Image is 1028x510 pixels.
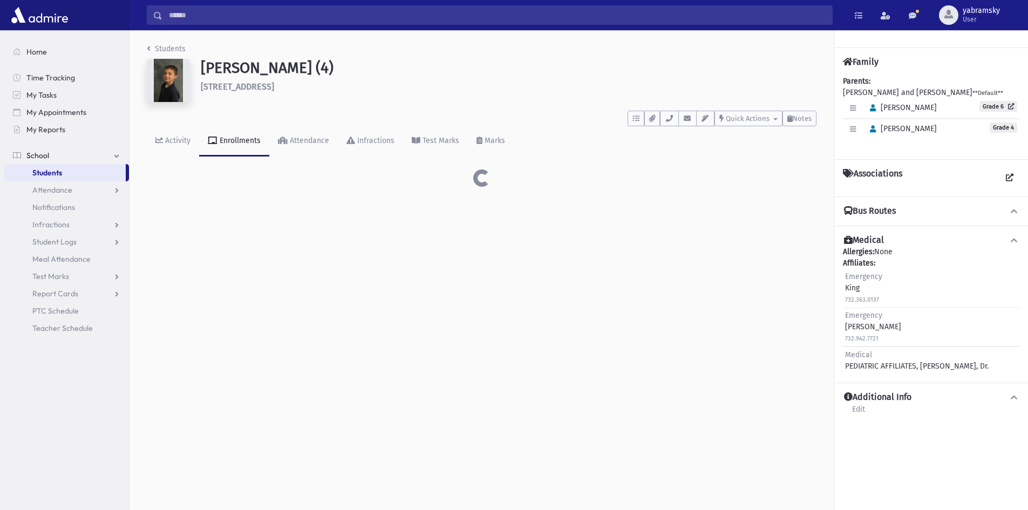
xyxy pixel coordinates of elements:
[845,296,879,303] small: 732.363.0137
[147,43,186,59] nav: breadcrumb
[162,5,832,25] input: Search
[4,147,129,164] a: School
[32,168,62,178] span: Students
[844,206,896,217] h4: Bus Routes
[420,136,459,145] div: Test Marks
[844,392,911,403] h4: Additional Info
[4,181,129,199] a: Attendance
[4,285,129,302] a: Report Cards
[403,126,468,157] a: Test Marks
[4,250,129,268] a: Meal Attendance
[979,101,1017,112] a: Grade 6
[32,289,78,298] span: Report Cards
[4,302,129,319] a: PTC Schedule
[793,114,812,123] span: Notes
[26,47,47,57] span: Home
[844,235,884,246] h4: Medical
[32,254,91,264] span: Meal Attendance
[4,319,129,337] a: Teacher Schedule
[482,136,505,145] div: Marks
[32,220,70,229] span: Infractions
[26,90,57,100] span: My Tasks
[845,310,901,344] div: [PERSON_NAME]
[4,216,129,233] a: Infractions
[147,44,186,53] a: Students
[1000,168,1019,188] a: View all Associations
[4,104,129,121] a: My Appointments
[26,125,65,134] span: My Reports
[355,136,394,145] div: Infractions
[714,111,782,126] button: Quick Actions
[843,168,902,188] h4: Associations
[843,259,875,268] b: Affiliates:
[782,111,816,126] button: Notes
[32,271,69,281] span: Test Marks
[217,136,261,145] div: Enrollments
[963,6,1000,15] span: yabramsky
[843,392,1019,403] button: Additional Info
[845,271,882,305] div: King
[4,233,129,250] a: Student Logs
[32,202,75,212] span: Notifications
[843,246,1019,374] div: None
[199,126,269,157] a: Enrollments
[845,350,872,359] span: Medical
[843,206,1019,217] button: Bus Routes
[32,323,93,333] span: Teacher Schedule
[843,57,879,67] h4: Family
[468,126,514,157] a: Marks
[163,136,190,145] div: Activity
[865,103,937,112] span: [PERSON_NAME]
[990,123,1017,133] span: Grade 4
[845,272,882,281] span: Emergency
[201,81,816,92] h6: [STREET_ADDRESS]
[845,349,989,372] div: PEDIATRIC AFFILIATES, [PERSON_NAME], Dr.
[147,126,199,157] a: Activity
[4,164,126,181] a: Students
[4,69,129,86] a: Time Tracking
[4,268,129,285] a: Test Marks
[26,151,49,160] span: School
[963,15,1000,24] span: User
[852,403,866,423] a: Edit
[4,43,129,60] a: Home
[4,86,129,104] a: My Tasks
[843,247,874,256] b: Allergies:
[845,335,879,342] small: 732.942.7721
[845,311,882,320] span: Emergency
[269,126,338,157] a: Attendance
[32,237,77,247] span: Student Logs
[726,114,770,123] span: Quick Actions
[4,121,129,138] a: My Reports
[338,126,403,157] a: Infractions
[843,76,1019,151] div: [PERSON_NAME] and [PERSON_NAME]
[201,59,816,77] h1: [PERSON_NAME] (4)
[843,77,870,86] b: Parents:
[843,235,1019,246] button: Medical
[26,107,86,117] span: My Appointments
[4,199,129,216] a: Notifications
[26,73,75,83] span: Time Tracking
[288,136,329,145] div: Attendance
[32,306,79,316] span: PTC Schedule
[865,124,937,133] span: [PERSON_NAME]
[9,4,71,26] img: AdmirePro
[32,185,72,195] span: Attendance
